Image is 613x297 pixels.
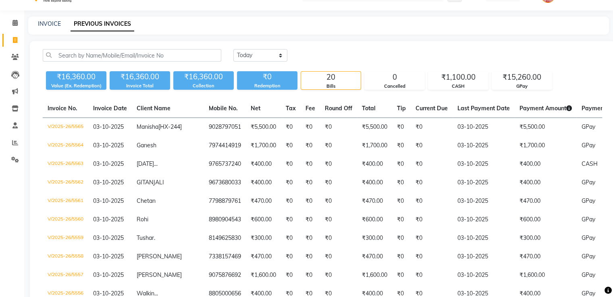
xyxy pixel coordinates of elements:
[93,271,124,278] span: 03-10-2025
[46,71,106,82] div: ₹16,360.00
[411,118,453,137] td: ₹0
[71,17,134,31] a: PREVIOUS INVOICES
[246,192,281,210] td: ₹470.00
[305,105,315,112] span: Fee
[392,266,411,285] td: ₹0
[519,105,572,112] span: Payment Amount
[204,136,246,155] td: 7974414919
[392,155,411,173] td: ₹0
[301,229,320,248] td: ₹0
[582,179,595,186] span: GPay
[392,173,411,192] td: ₹0
[204,192,246,210] td: 7798879761
[357,136,392,155] td: ₹1,700.00
[246,248,281,266] td: ₹470.00
[48,105,77,112] span: Invoice No.
[357,266,392,285] td: ₹1,600.00
[43,49,221,62] input: Search by Name/Mobile/Email/Invoice No
[204,173,246,192] td: 9673680033
[204,210,246,229] td: 8980904543
[320,155,357,173] td: ₹0
[515,192,577,210] td: ₹470.00
[204,229,246,248] td: 8149625830
[281,192,301,210] td: ₹0
[515,229,577,248] td: ₹300.00
[301,192,320,210] td: ₹0
[515,266,577,285] td: ₹1,600.00
[582,271,595,278] span: GPay
[411,136,453,155] td: ₹0
[357,210,392,229] td: ₹600.00
[173,71,234,82] div: ₹16,360.00
[411,248,453,266] td: ₹0
[515,118,577,137] td: ₹5,500.00
[281,173,301,192] td: ₹0
[137,123,158,130] span: Manisha
[320,136,357,155] td: ₹0
[281,210,301,229] td: ₹0
[301,248,320,266] td: ₹0
[453,192,515,210] td: 03-10-2025
[93,253,124,260] span: 03-10-2025
[582,160,598,167] span: CASH
[137,253,182,260] span: [PERSON_NAME]
[204,248,246,266] td: 7338157469
[246,266,281,285] td: ₹1,600.00
[43,229,88,248] td: V/2025-26/5559
[301,155,320,173] td: ₹0
[320,266,357,285] td: ₹0
[301,173,320,192] td: ₹0
[204,266,246,285] td: 9075876692
[93,234,124,241] span: 03-10-2025
[137,197,156,204] span: Chetan
[173,82,234,89] div: Collection
[357,192,392,210] td: ₹470.00
[154,160,158,167] span: ...
[137,290,154,297] span: Walkin
[453,136,515,155] td: 03-10-2025
[281,229,301,248] td: ₹0
[246,118,281,137] td: ₹5,500.00
[428,72,488,83] div: ₹1,100.00
[38,20,61,27] a: INVOICE
[411,229,453,248] td: ₹0
[515,248,577,266] td: ₹470.00
[582,142,595,149] span: GPay
[281,266,301,285] td: ₹0
[457,105,510,112] span: Last Payment Date
[320,192,357,210] td: ₹0
[515,136,577,155] td: ₹1,700.00
[392,229,411,248] td: ₹0
[137,271,182,278] span: [PERSON_NAME]
[357,155,392,173] td: ₹400.00
[515,173,577,192] td: ₹400.00
[411,266,453,285] td: ₹0
[93,216,124,223] span: 03-10-2025
[301,210,320,229] td: ₹0
[43,173,88,192] td: V/2025-26/5562
[582,290,595,297] span: GPay
[209,105,238,112] span: Mobile No.
[320,229,357,248] td: ₹0
[325,105,352,112] span: Round Off
[392,136,411,155] td: ₹0
[411,155,453,173] td: ₹0
[251,105,260,112] span: Net
[492,72,552,83] div: ₹15,260.00
[453,248,515,266] td: 03-10-2025
[357,229,392,248] td: ₹300.00
[281,118,301,137] td: ₹0
[204,118,246,137] td: 9028797051
[137,216,148,223] span: Rohi
[301,118,320,137] td: ₹0
[582,216,595,223] span: GPay
[110,71,170,82] div: ₹16,360.00
[246,210,281,229] td: ₹600.00
[246,136,281,155] td: ₹1,700.00
[453,155,515,173] td: 03-10-2025
[246,155,281,173] td: ₹400.00
[93,142,124,149] span: 03-10-2025
[46,82,106,89] div: Value (Ex. Redemption)
[301,136,320,155] td: ₹0
[453,118,515,137] td: 03-10-2025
